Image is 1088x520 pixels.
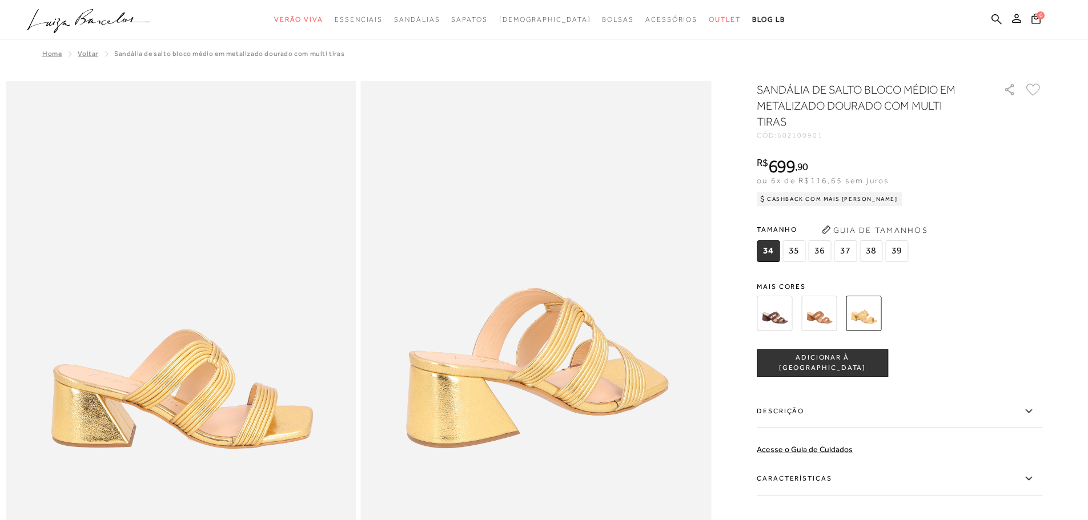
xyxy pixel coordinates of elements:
[1028,13,1044,28] button: 0
[757,349,888,377] button: ADICIONAR À [GEOGRAPHIC_DATA]
[752,15,785,23] span: BLOG LB
[777,131,823,139] span: 602100901
[1037,11,1045,19] span: 0
[757,395,1042,428] label: Descrição
[709,9,741,30] a: noSubCategoriesText
[757,221,911,238] span: Tamanho
[757,283,1042,290] span: Mais cores
[752,9,785,30] a: BLOG LB
[394,9,440,30] a: noSubCategoriesText
[42,50,62,58] a: Home
[801,296,837,331] img: SANDÁLIA DE SALTO BLOCO MÉDIO EM COURO CARAMELO COM MULTI TIRAS
[757,158,768,168] i: R$
[274,9,323,30] a: noSubCategoriesText
[782,240,805,262] span: 35
[114,50,344,58] span: SANDÁLIA DE SALTO BLOCO MÉDIO EM METALIZADO DOURADO COM MULTI TIRAS
[78,50,98,58] a: Voltar
[335,15,383,23] span: Essenciais
[274,15,323,23] span: Verão Viva
[709,15,741,23] span: Outlet
[757,445,853,454] a: Acesse o Guia de Cuidados
[499,9,591,30] a: noSubCategoriesText
[757,462,1042,495] label: Características
[757,132,985,139] div: CÓD:
[757,353,888,373] span: ADICIONAR À [GEOGRAPHIC_DATA]
[768,156,795,176] span: 699
[757,240,780,262] span: 34
[757,192,902,206] div: Cashback com Mais [PERSON_NAME]
[834,240,857,262] span: 37
[602,15,634,23] span: Bolsas
[451,9,487,30] a: noSubCategoriesText
[394,15,440,23] span: Sandálias
[335,9,383,30] a: noSubCategoriesText
[602,9,634,30] a: noSubCategoriesText
[795,162,808,172] i: ,
[645,15,697,23] span: Acessórios
[817,221,932,239] button: Guia de Tamanhos
[757,82,971,130] h1: SANDÁLIA DE SALTO BLOCO MÉDIO EM METALIZADO DOURADO COM MULTI TIRAS
[797,160,808,172] span: 90
[451,15,487,23] span: Sapatos
[860,240,882,262] span: 38
[757,176,889,185] span: ou 6x de R$116,65 sem juros
[885,240,908,262] span: 39
[808,240,831,262] span: 36
[757,296,792,331] img: SANDÁLIA DE SALTO BLOCO MÉDIO EM COURO CAFÉ COM MULTI TIRAS
[645,9,697,30] a: noSubCategoriesText
[846,296,881,331] img: SANDÁLIA DE SALTO BLOCO MÉDIO EM METALIZADO DOURADO COM MULTI TIRAS
[499,15,591,23] span: [DEMOGRAPHIC_DATA]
